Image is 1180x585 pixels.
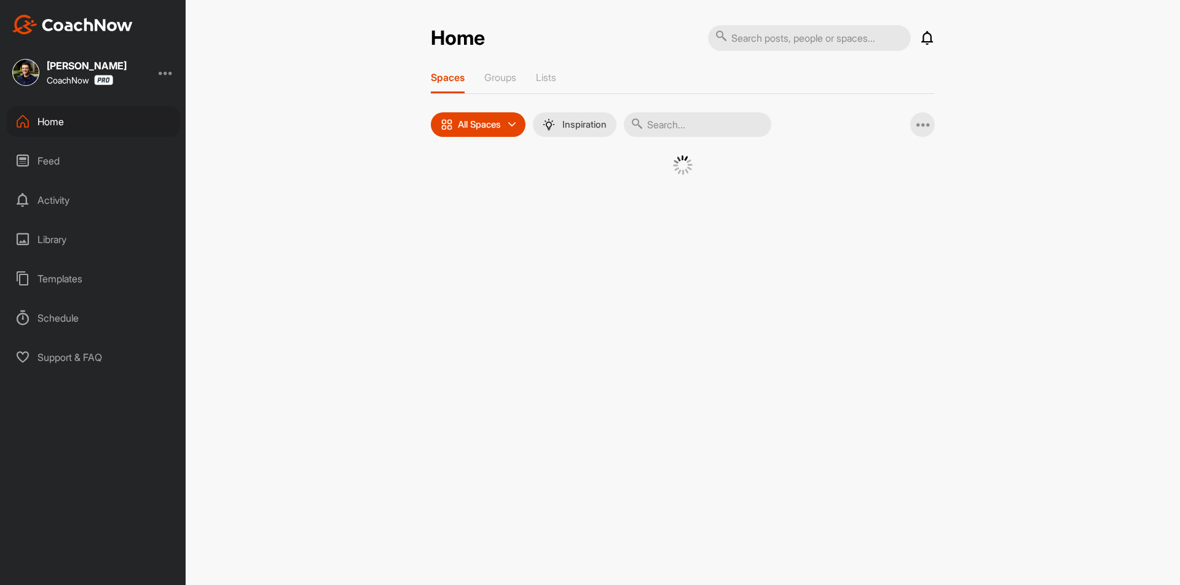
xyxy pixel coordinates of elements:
[562,120,607,130] p: Inspiration
[441,118,453,131] img: icon
[484,71,516,83] p: Groups
[673,155,693,175] img: G6gVgL6ErOh57ABN0eRmCEwV0I4iEi4d8EwaPGI0tHgoAbU4EAHFLEQAh+QQFCgALACwIAA4AGAASAAAEbHDJSesaOCdk+8xg...
[431,26,485,50] h2: Home
[7,185,180,215] div: Activity
[431,71,465,83] p: Spaces
[7,263,180,294] div: Templates
[7,224,180,255] div: Library
[543,118,555,131] img: menuIcon
[12,59,39,86] img: square_49fb5734a34dfb4f485ad8bdc13d6667.jpg
[94,75,113,85] img: CoachNow Pro
[7,106,180,137] div: Home
[7,303,180,333] div: Schedule
[708,25,911,51] input: Search posts, people or spaces...
[458,120,501,130] p: All Spaces
[47,75,113,85] div: CoachNow
[47,61,127,71] div: [PERSON_NAME]
[536,71,556,83] p: Lists
[7,342,180,373] div: Support & FAQ
[624,112,771,137] input: Search...
[7,145,180,176] div: Feed
[12,15,133,34] img: CoachNow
